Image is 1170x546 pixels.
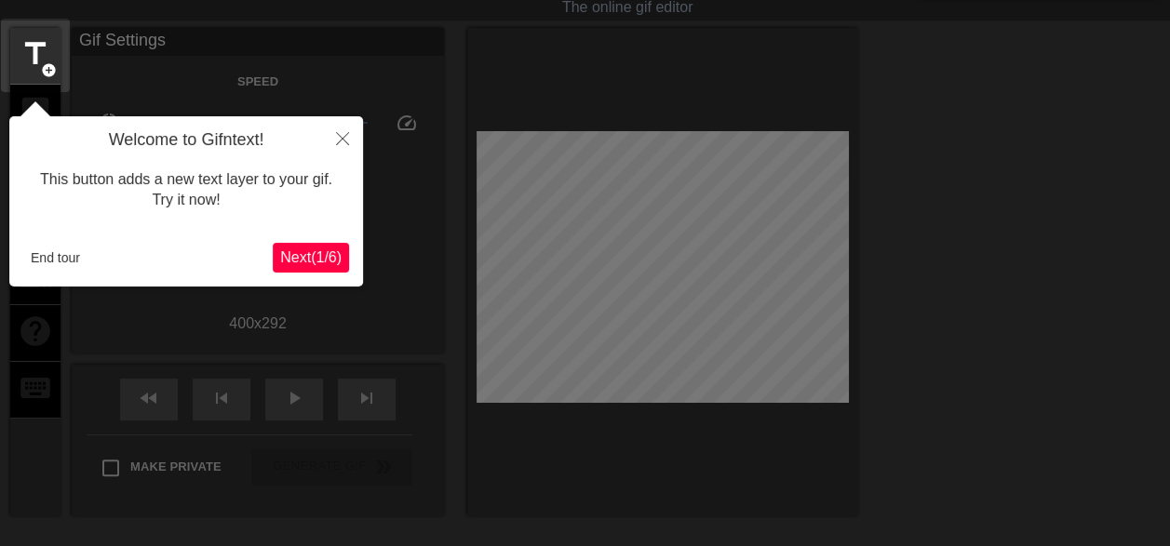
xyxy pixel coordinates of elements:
[280,249,342,265] span: Next ( 1 / 6 )
[322,116,363,159] button: Close
[23,244,87,272] button: End tour
[23,130,349,151] h4: Welcome to Gifntext!
[273,243,349,273] button: Next
[23,151,349,230] div: This button adds a new text layer to your gif. Try it now!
